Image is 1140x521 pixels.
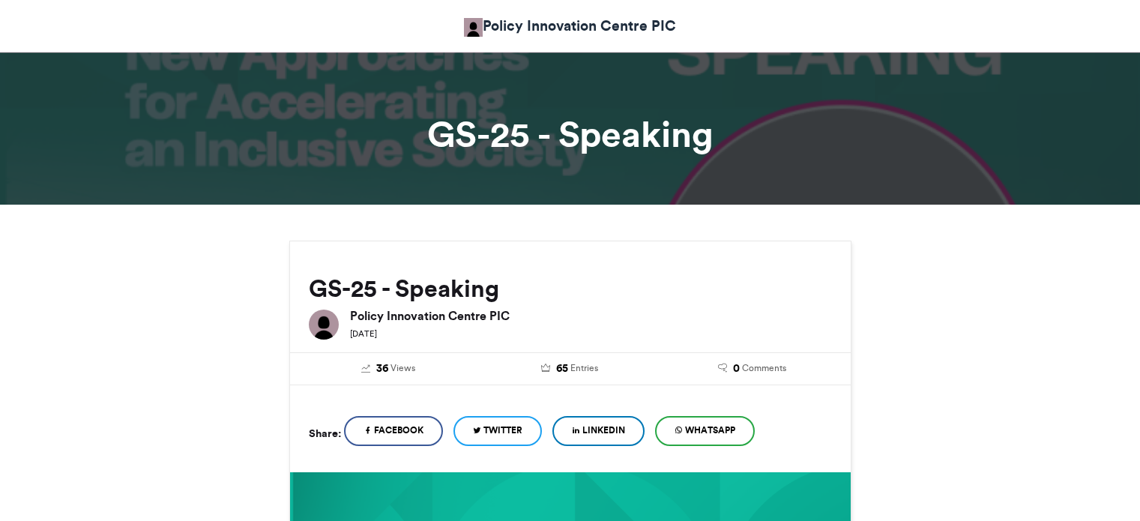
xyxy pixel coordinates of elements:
[350,328,377,339] small: [DATE]
[483,424,522,437] span: Twitter
[464,18,483,37] img: Policy Innovation Centre PIC
[453,416,542,446] a: Twitter
[490,361,650,377] a: 65 Entries
[309,310,339,340] img: Policy Innovation Centre PIC
[309,275,832,302] h2: GS-25 - Speaking
[154,116,986,152] h1: GS-25 - Speaking
[350,310,832,322] h6: Policy Innovation Centre PIC
[733,361,740,377] span: 0
[685,424,735,437] span: WhatsApp
[582,424,625,437] span: LinkedIn
[552,416,645,446] a: LinkedIn
[570,361,598,375] span: Entries
[309,361,468,377] a: 36 Views
[376,361,388,377] span: 36
[742,361,786,375] span: Comments
[464,15,676,37] a: Policy Innovation Centre PIC
[390,361,415,375] span: Views
[374,424,423,437] span: Facebook
[655,416,755,446] a: WhatsApp
[309,424,341,443] h5: Share:
[344,416,443,446] a: Facebook
[556,361,568,377] span: 65
[672,361,832,377] a: 0 Comments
